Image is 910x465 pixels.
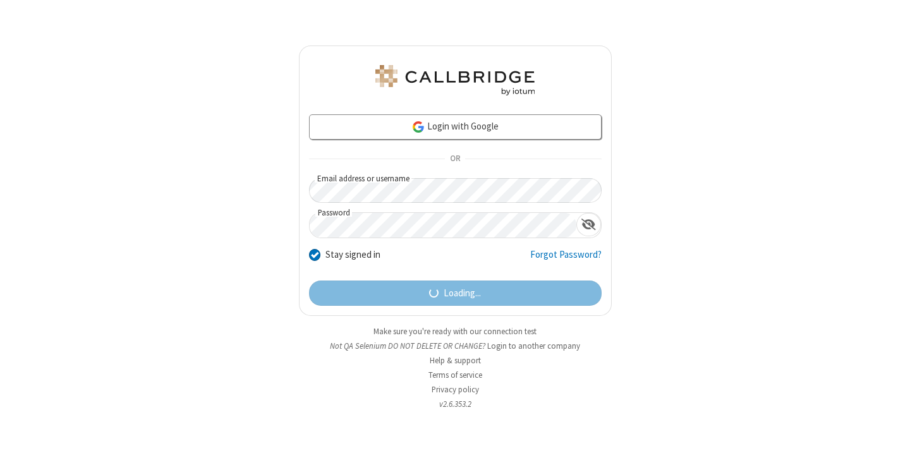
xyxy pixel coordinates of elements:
[299,398,612,410] li: v2.6.353.2
[310,213,576,238] input: Password
[445,150,465,168] span: OR
[432,384,479,395] a: Privacy policy
[411,120,425,134] img: google-icon.png
[373,326,537,337] a: Make sure you're ready with our connection test
[325,248,380,262] label: Stay signed in
[576,213,601,236] div: Show password
[373,65,537,95] img: QA Selenium DO NOT DELETE OR CHANGE
[487,340,580,352] button: Login to another company
[444,286,481,301] span: Loading...
[309,114,602,140] a: Login with Google
[530,248,602,272] a: Forgot Password?
[299,340,612,352] li: Not QA Selenium DO NOT DELETE OR CHANGE?
[309,281,602,306] button: Loading...
[430,355,481,366] a: Help & support
[309,178,602,203] input: Email address or username
[428,370,482,380] a: Terms of service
